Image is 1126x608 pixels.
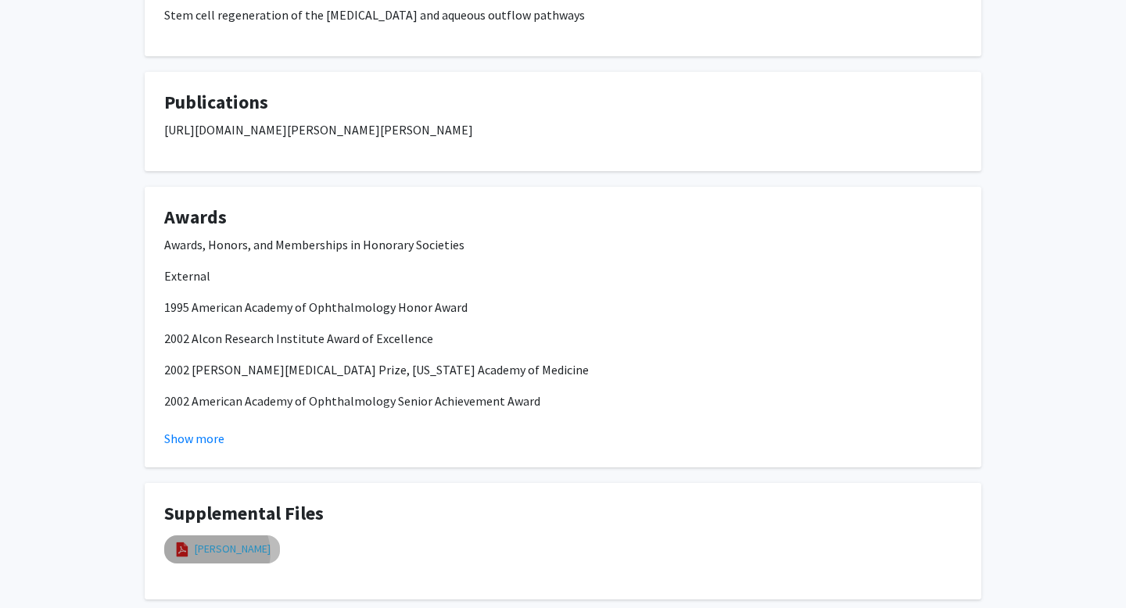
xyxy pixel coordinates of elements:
[195,541,271,557] a: [PERSON_NAME]
[12,538,66,596] iframe: Chat
[164,266,962,285] p: External
[164,5,962,24] p: Stem cell regeneration of the [MEDICAL_DATA] and aqueous outflow pathways
[164,206,962,229] h4: Awards
[164,235,962,254] p: Awards, Honors, and Memberships in Honorary Societies
[164,360,962,379] p: 2002 [PERSON_NAME][MEDICAL_DATA] Prize, [US_STATE] Academy of Medicine
[164,329,962,348] p: 2002 Alcon Research Institute Award of Excellence
[164,502,962,525] h4: Supplemental Files
[164,298,962,317] p: 1995 American Academy of Ophthalmology Honor Award
[164,91,962,114] h4: Publications
[164,392,962,410] p: 2002 American Academy of Ophthalmology Senior Achievement Award
[164,120,962,139] p: [URL][DOMAIN_NAME][PERSON_NAME][PERSON_NAME]
[164,429,224,448] button: Show more
[174,541,191,558] img: pdf_icon.png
